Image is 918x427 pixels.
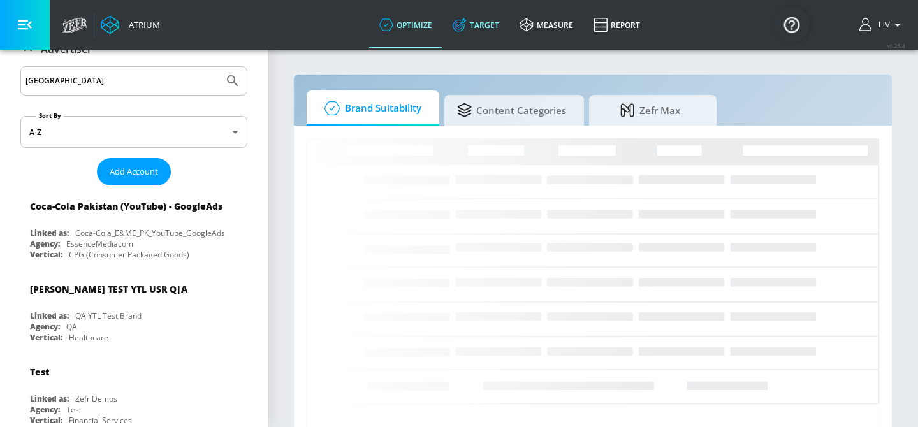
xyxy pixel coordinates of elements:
[25,73,219,89] input: Search by name
[69,415,132,426] div: Financial Services
[30,200,222,212] div: Coca-Cola Pakistan (YouTube) - GoogleAds
[69,332,108,343] div: Healthcare
[124,19,160,31] div: Atrium
[20,273,247,346] div: [PERSON_NAME] TEST YTL USR Q|ALinked as:QA YTL Test BrandAgency:QAVertical:Healthcare
[30,238,60,249] div: Agency:
[20,191,247,263] div: Coca-Cola Pakistan (YouTube) - GoogleAdsLinked as:Coca-Cola_E&ME_PK_YouTube_GoogleAdsAgency:Essen...
[30,321,60,332] div: Agency:
[30,310,69,321] div: Linked as:
[69,249,189,260] div: CPG (Consumer Packaged Goods)
[75,393,117,404] div: Zefr Demos
[219,67,247,95] button: Submit Search
[30,332,62,343] div: Vertical:
[30,393,69,404] div: Linked as:
[30,249,62,260] div: Vertical:
[457,95,566,126] span: Content Categories
[442,2,509,48] a: Target
[20,116,247,148] div: A-Z
[583,2,650,48] a: Report
[602,95,699,126] span: Zefr Max
[75,310,142,321] div: QA YTL Test Brand
[66,321,77,332] div: QA
[887,42,905,49] span: v 4.25.4
[110,164,158,179] span: Add Account
[859,17,905,33] button: Liv
[30,228,69,238] div: Linked as:
[66,404,82,415] div: Test
[97,158,171,185] button: Add Account
[30,283,187,295] div: [PERSON_NAME] TEST YTL USR Q|A
[774,6,810,42] button: Open Resource Center
[30,366,49,378] div: Test
[319,93,421,124] span: Brand Suitability
[101,15,160,34] a: Atrium
[66,238,133,249] div: EssenceMediacom
[36,112,64,120] label: Sort By
[75,228,225,238] div: Coca-Cola_E&ME_PK_YouTube_GoogleAds
[30,415,62,426] div: Vertical:
[369,2,442,48] a: optimize
[30,404,60,415] div: Agency:
[509,2,583,48] a: measure
[873,20,890,29] span: login as: liv.ho@zefr.com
